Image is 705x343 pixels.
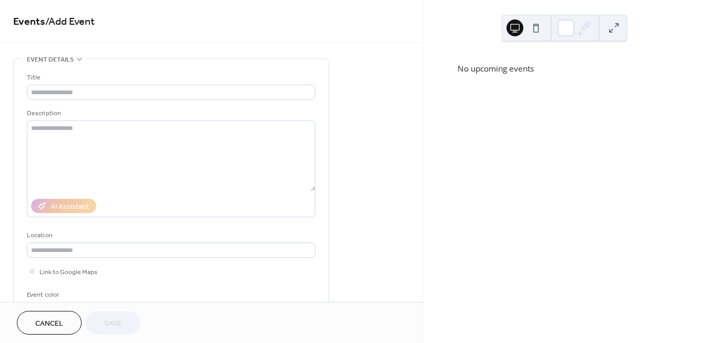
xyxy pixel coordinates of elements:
div: Title [27,72,313,83]
span: Cancel [35,318,63,329]
span: Event details [27,54,74,65]
span: / Add Event [45,12,95,32]
span: Link to Google Maps [39,267,97,278]
div: Description [27,108,313,119]
div: Location [27,230,313,241]
button: Cancel [17,311,82,335]
a: Events [13,12,45,32]
div: No upcoming events [458,63,671,75]
div: Event color [27,289,106,300]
